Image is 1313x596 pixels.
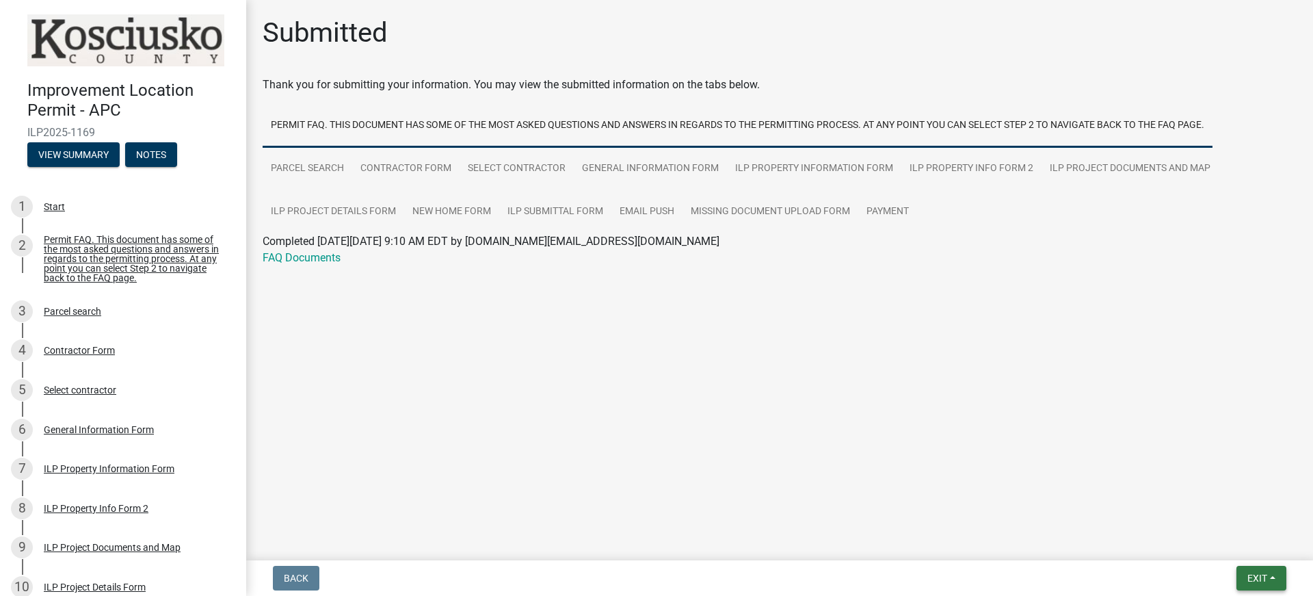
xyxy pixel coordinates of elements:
[27,142,120,167] button: View Summary
[404,190,499,234] a: New Home Form
[27,150,120,161] wm-modal-confirm: Summary
[44,504,148,513] div: ILP Property Info Form 2
[352,147,460,191] a: Contractor Form
[499,190,611,234] a: ILP Submittal Form
[1247,573,1267,584] span: Exit
[125,142,177,167] button: Notes
[574,147,727,191] a: General Information Form
[263,16,388,49] h1: Submitted
[611,190,682,234] a: Email Push
[27,14,224,66] img: Kosciusko County, Indiana
[284,573,308,584] span: Back
[263,77,1297,93] div: Thank you for submitting your information. You may view the submitted information on the tabs below.
[44,464,174,474] div: ILP Property Information Form
[263,235,719,248] span: Completed [DATE][DATE] 9:10 AM EDT by [DOMAIN_NAME][EMAIL_ADDRESS][DOMAIN_NAME]
[125,150,177,161] wm-modal-confirm: Notes
[11,339,33,361] div: 4
[11,536,33,558] div: 9
[44,385,116,395] div: Select contractor
[263,104,1212,148] a: Permit FAQ. This document has some of the most asked questions and answers in regards to the perm...
[44,425,154,435] div: General Information Form
[11,458,33,480] div: 7
[44,543,181,552] div: ILP Project Documents and Map
[727,147,901,191] a: ILP Property Information Form
[27,126,219,139] span: ILP2025-1169
[11,497,33,519] div: 8
[682,190,858,234] a: Missing Document Upload Form
[11,419,33,441] div: 6
[11,379,33,401] div: 5
[460,147,574,191] a: Select contractor
[858,190,917,234] a: Payment
[44,202,65,211] div: Start
[11,235,33,257] div: 2
[44,235,224,283] div: Permit FAQ. This document has some of the most asked questions and answers in regards to the perm...
[263,190,404,234] a: ILP Project Details Form
[44,307,101,316] div: Parcel search
[263,147,352,191] a: Parcel search
[11,196,33,218] div: 1
[1042,147,1219,191] a: ILP Project Documents and Map
[44,346,115,355] div: Contractor Form
[1236,566,1286,591] button: Exit
[11,300,33,322] div: 3
[273,566,319,591] button: Back
[263,251,341,264] a: FAQ Documents
[901,147,1042,191] a: ILP Property Info Form 2
[27,81,235,120] h4: Improvement Location Permit - APC
[44,582,146,592] div: ILP Project Details Form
